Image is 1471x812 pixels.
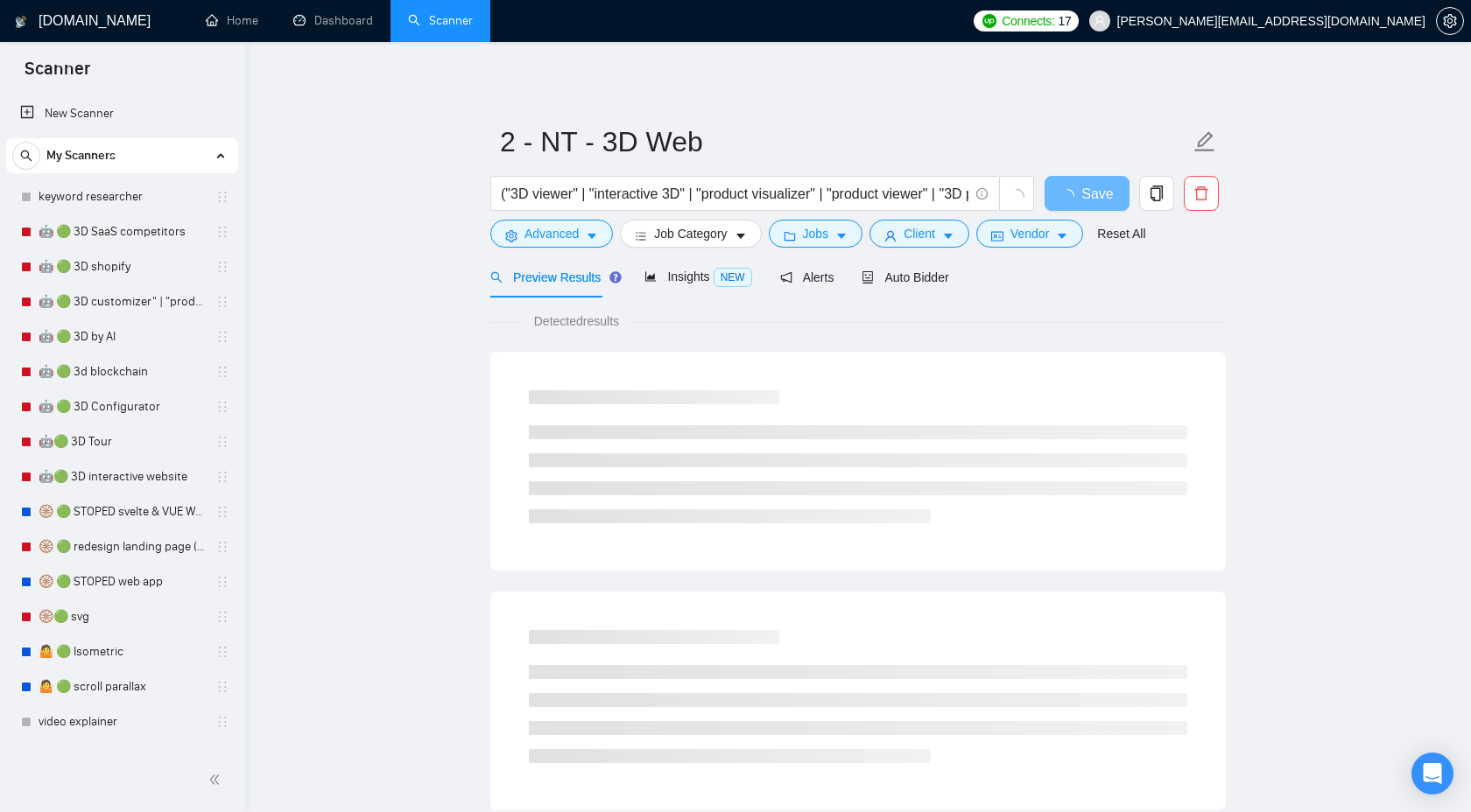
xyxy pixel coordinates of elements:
a: homeHome [206,13,258,28]
span: loading [1009,189,1024,205]
span: caret-down [942,229,954,242]
span: holder [215,645,229,659]
span: holder [215,715,229,729]
span: folder [784,229,796,242]
img: upwork-logo.png [982,14,996,28]
a: 🤖🟢 3D interactive website [39,459,205,494]
span: Advanced [524,224,579,243]
span: Detected results [522,311,631,331]
span: delete [1185,185,1218,201]
span: edit [1193,130,1216,153]
a: Reset All [1097,224,1145,243]
a: 🤖 🟢 3D by AI [39,319,205,354]
span: holder [215,295,229,309]
span: holder [215,610,229,624]
span: notification [780,271,792,283]
span: info-circle [976,188,988,199]
span: robot [862,271,874,283]
span: caret-down [586,229,598,242]
a: 🛞 🟢 STOPED svelte & VUE Web apps PRICE++ [39,494,205,529]
span: holder [215,330,229,344]
span: caret-down [1056,229,1068,242]
a: dashboardDashboard [293,13,373,28]
span: holder [215,470,229,484]
a: 🤷 🟢 scroll parallax [39,669,205,704]
span: holder [215,575,229,589]
span: holder [215,435,229,449]
span: caret-down [835,229,848,242]
span: Client [904,224,935,243]
span: holder [215,190,229,204]
img: logo [15,8,27,36]
span: setting [505,229,517,242]
button: copy [1139,176,1174,211]
li: New Scanner [6,96,238,131]
span: loading [1060,189,1081,203]
span: idcard [991,229,1003,242]
a: 🤖 🟢 3D Configurator [39,389,205,424]
a: 🛞 🟢 redesign landing page (animat*) | 3D [39,529,205,564]
span: caret-down [735,229,747,242]
span: Save [1081,183,1113,205]
button: Save [1045,176,1130,211]
span: area-chart [644,270,657,283]
div: Open Intercom Messenger [1411,752,1453,794]
span: holder [215,505,229,519]
span: Auto Bidder [862,270,948,284]
a: 🤖 🟢 3D SaaS competitors [39,214,205,249]
span: setting [1437,14,1463,28]
span: user [1094,15,1106,27]
a: 🛞 🟢 STOPED web app [39,564,205,599]
button: barsJob Categorycaret-down [620,220,761,248]
span: holder [215,540,229,554]
span: Vendor [1010,224,1049,243]
a: New Scanner [20,96,224,131]
span: holder [215,400,229,414]
button: delete [1184,176,1219,211]
span: Alerts [780,270,834,284]
span: NEW [714,268,752,287]
span: bars [635,229,647,242]
div: Tooltip anchor [608,269,623,285]
a: Cypress | QA | testi [39,739,205,774]
span: holder [215,260,229,274]
a: searchScanner [408,13,473,28]
button: userClientcaret-down [869,220,969,248]
button: idcardVendorcaret-down [976,220,1083,248]
span: My Scanners [46,138,116,173]
span: holder [215,225,229,239]
input: Scanner name... [500,120,1190,164]
span: holder [215,365,229,379]
button: settingAdvancedcaret-down [490,220,613,248]
a: video explainer [39,704,205,739]
span: Scanner [11,56,104,93]
a: keyword researcher [39,179,205,214]
a: 🤖🟢 3D Tour [39,424,205,459]
span: Insights [644,269,751,283]
span: double-left [208,771,226,788]
span: user [884,229,897,242]
a: 🛞🟢 svg [39,599,205,634]
a: 🤷 🟢 Isometric [39,634,205,669]
a: 🤖 🟢 3D customizer" | "product customizer" [39,284,205,319]
span: Connects: [1002,11,1054,31]
a: setting [1436,14,1464,28]
span: holder [215,680,229,694]
input: Search Freelance Jobs... [501,183,968,205]
span: copy [1140,185,1173,201]
button: search [12,142,40,170]
span: 17 [1059,11,1072,31]
span: Preview Results [490,270,616,284]
button: folderJobscaret-down [769,220,863,248]
span: Job Category [654,224,727,243]
a: 🤖 🟢 3d blockchain [39,354,205,389]
span: search [13,150,39,162]
span: Jobs [803,224,829,243]
a: 🤖 🟢 3D shopify [39,249,205,284]
span: search [490,271,503,283]
button: setting [1436,7,1464,35]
